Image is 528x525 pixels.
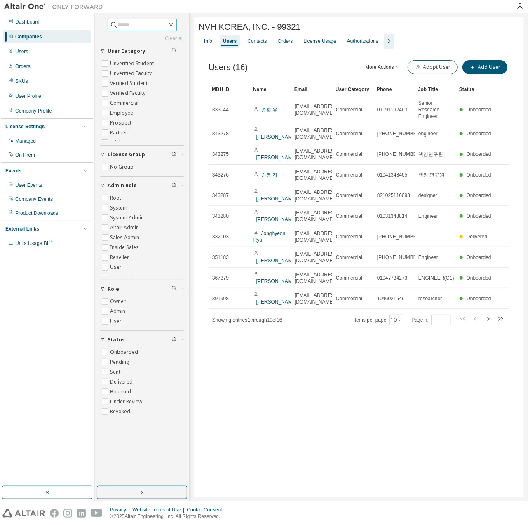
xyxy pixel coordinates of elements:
span: 01031348814 [377,213,407,219]
span: Role [108,286,119,292]
button: Admin Role [100,177,184,195]
span: 343280 [212,213,229,219]
span: Showing entries 1 through 10 of 16 [212,317,282,323]
span: [EMAIL_ADDRESS][DOMAIN_NAME] [295,251,339,264]
div: Orders [15,63,31,70]
div: User Events [15,182,42,188]
button: License Group [100,146,184,164]
div: User Category [336,83,370,96]
a: [PERSON_NAME] [256,217,297,222]
div: SKUs [15,78,28,85]
span: Page n. [412,315,451,325]
a: [PERSON_NAME] [256,258,297,264]
div: Website Terms of Use [132,506,187,513]
span: User Category [108,48,145,54]
div: Email [294,83,329,96]
span: 343278 [212,130,229,137]
div: Events [5,167,21,174]
label: Unverified Student [110,59,155,68]
button: Status [100,331,184,349]
span: 01091192463 [377,106,407,113]
label: System [110,203,129,213]
div: External Links [5,226,39,232]
span: Commercial [336,106,362,113]
span: Items per page [354,315,404,325]
span: 책임연구원 [418,151,443,158]
a: [PERSON_NAME] [256,278,297,284]
span: NVH KOREA, INC. - 99321 [199,22,300,32]
img: altair_logo.svg [2,509,45,518]
div: MDH ID [212,83,246,96]
span: Commercial [336,295,362,302]
span: 343276 [212,172,229,178]
span: Clear filter [171,151,176,158]
span: 1046021549 [377,295,405,302]
span: 367379 [212,275,229,281]
div: Info [204,38,212,45]
label: Trial [110,138,122,148]
label: Verified Faculty [110,88,147,98]
span: [EMAIL_ADDRESS][DOMAIN_NAME] [295,168,339,181]
span: [EMAIL_ADDRESS][DOMAIN_NAME] [295,189,339,202]
div: Authorizations [347,38,378,45]
div: Name [253,83,288,96]
div: Cookie Consent [187,506,227,513]
label: Partner [110,128,129,138]
span: researcher [418,295,442,302]
span: Commercial [336,233,362,240]
label: User [110,316,123,326]
label: Reseller [110,252,131,262]
label: Onboarded [110,347,140,357]
label: Pending [110,357,131,367]
span: Engineer [418,254,438,261]
span: engineer [418,130,438,137]
span: Onboarded [467,151,491,157]
span: Onboarded [467,172,491,178]
span: Commercial [336,213,362,219]
span: [PHONE_NUMBER] [377,254,422,261]
div: Product Downloads [15,210,58,217]
span: Commercial [336,130,362,137]
label: Bounced [110,387,133,397]
div: Status [459,83,494,96]
p: © 2025 Altair Engineering, Inc. All Rights Reserved. [110,513,227,520]
img: facebook.svg [50,509,59,518]
div: Phone [377,83,411,96]
span: Clear filter [171,182,176,189]
div: Job Title [418,83,453,96]
label: Commercial [110,98,140,108]
span: [PHONE_NUMBER] [377,130,422,137]
div: Orders [278,38,293,45]
span: [EMAIL_ADDRESS][DOMAIN_NAME] [295,230,339,243]
span: 351183 [212,254,229,261]
label: Root [110,193,123,203]
div: Privacy [110,506,132,513]
button: Add User [462,60,507,74]
span: Onboarded [467,131,491,137]
a: [PERSON_NAME] [256,196,297,202]
label: Inside Sales [110,242,141,252]
span: Onboarded [467,254,491,260]
span: 821025116698 [377,192,410,199]
span: [EMAIL_ADDRESS][DOMAIN_NAME] [295,103,339,116]
div: Company Events [15,196,53,202]
span: Onboarded [467,193,491,198]
span: Commercial [336,192,362,199]
span: Clear filter [171,48,176,54]
span: 343275 [212,151,229,158]
span: 333044 [212,106,229,113]
label: Admin [110,306,127,316]
label: Owner [110,297,127,306]
span: Clear filter [171,337,176,343]
div: License Settings [5,123,45,130]
button: Role [100,280,184,298]
span: Onboarded [467,213,491,219]
label: Support [110,272,131,282]
label: User [110,262,123,272]
label: Under Review [110,397,144,407]
span: Delivered [467,234,488,240]
button: Adopt User [408,60,458,74]
label: Delivered [110,377,134,387]
img: instagram.svg [63,509,72,518]
span: License Group [108,151,145,158]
